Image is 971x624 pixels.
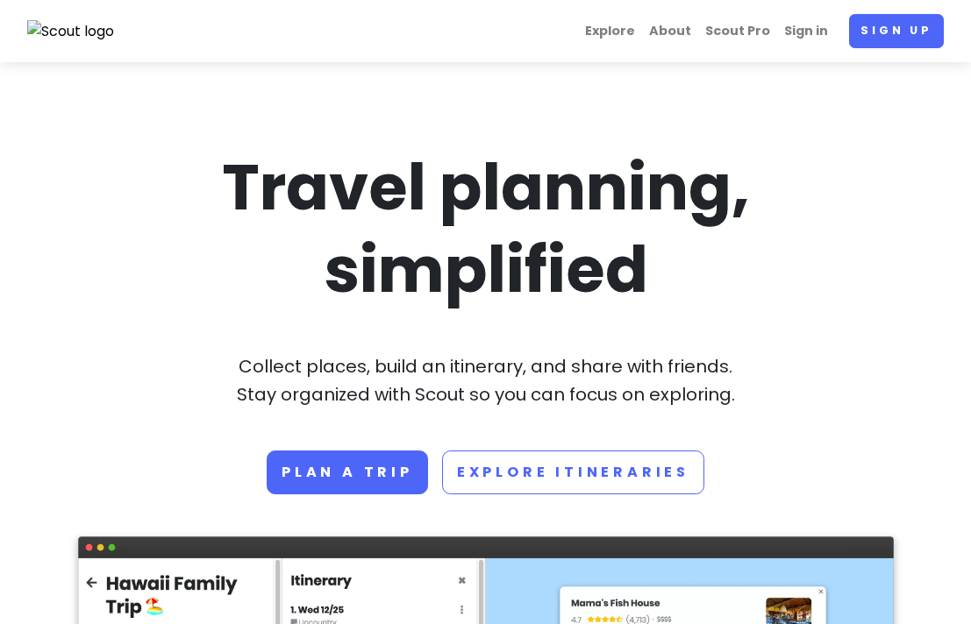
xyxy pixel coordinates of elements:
[849,14,944,48] a: Sign up
[442,450,704,494] a: Explore Itineraries
[578,14,642,48] a: Explore
[78,146,894,310] h1: Travel planning, simplified
[698,14,777,48] a: Scout Pro
[642,14,698,48] a: About
[27,20,115,43] img: Scout logo
[267,450,428,494] a: Plan a trip
[777,14,835,48] a: Sign in
[78,352,894,408] p: Collect places, build an itinerary, and share with friends. Stay organized with Scout so you can ...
